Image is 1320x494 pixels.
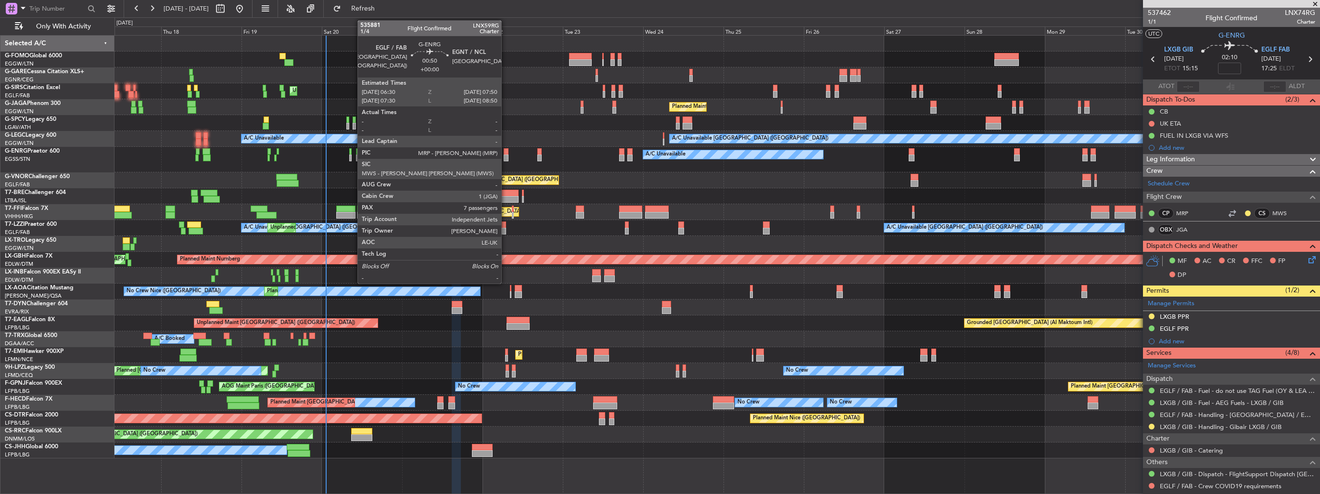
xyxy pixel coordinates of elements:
span: G-LEGC [5,132,25,138]
span: Charter [1285,18,1315,26]
a: EGLF / FAB - Crew COVID19 requirements [1160,482,1282,490]
span: Crew [1146,166,1163,177]
a: LFPB/LBG [5,324,30,331]
a: LX-GBHFalcon 7X [5,253,52,259]
a: JGA [1176,225,1198,234]
span: Permits [1146,286,1169,297]
div: Planned Maint Nurnberg [180,252,240,267]
a: G-LEGCLegacy 600 [5,132,56,138]
span: CS-RRC [5,428,25,434]
span: MF [1178,257,1187,266]
a: LTBA/ISL [5,197,26,204]
span: FP [1278,257,1285,266]
a: F-HECDFalcon 7X [5,396,52,402]
a: EGGW/LTN [5,245,34,252]
span: T7-EMI [5,349,24,354]
div: CS [1254,208,1270,219]
span: [DATE] [1261,54,1281,64]
a: Schedule Crew [1148,179,1190,189]
span: 537462 [1148,8,1171,18]
input: --:-- [1177,81,1200,92]
span: G-JAGA [5,101,27,106]
div: UK ETA [1160,119,1181,128]
span: 02:10 [1222,53,1237,63]
span: Only With Activity [25,23,102,30]
a: G-JAGAPhenom 300 [5,101,61,106]
div: Mon 29 [1045,26,1125,35]
div: Planned Maint Nice ([GEOGRAPHIC_DATA]) [753,411,860,426]
a: [PERSON_NAME]/QSA [5,292,62,299]
div: Fri 26 [804,26,884,35]
a: DGAA/ACC [5,340,34,347]
div: Sat 27 [884,26,965,35]
div: A/C Unavailable [646,147,685,162]
a: T7-FFIFalcon 7X [5,206,48,211]
div: [DATE] [116,19,133,27]
div: A/C Booked [154,332,185,346]
div: A/C Unavailable [244,131,284,146]
a: VHHH/HKG [5,213,33,220]
span: Refresh [343,5,383,12]
div: LXGB PPR [1160,312,1189,321]
span: Services [1146,348,1171,359]
div: Wed 17 [81,26,161,35]
span: T7-LZZI [5,221,25,227]
div: Planned Maint [GEOGRAPHIC_DATA] ([GEOGRAPHIC_DATA]) [46,427,198,442]
div: OBX [1158,224,1174,235]
div: Flight Confirmed [1206,13,1257,23]
a: Manage Services [1148,361,1196,371]
span: Leg Information [1146,154,1195,165]
a: EGGW/LTN [5,140,34,147]
div: No Crew [786,364,808,378]
span: LX-INB [5,269,24,275]
div: Planned Maint [GEOGRAPHIC_DATA] ([GEOGRAPHIC_DATA]) [672,100,824,114]
span: 15:15 [1182,64,1198,74]
a: EDLW/DTM [5,260,33,268]
button: Refresh [329,1,386,16]
a: LXGB / GIB - Catering [1160,446,1223,455]
a: CS-JHHGlobal 6000 [5,444,58,450]
span: (2/3) [1285,94,1299,104]
div: No Crew [737,395,760,410]
div: CB [1160,107,1168,116]
a: EDLW/DTM [5,276,33,284]
a: T7-EAGLFalcon 8X [5,317,55,323]
a: 9H-LPZLegacy 500 [5,364,55,370]
span: FFC [1251,257,1262,266]
a: LFPB/LBG [5,451,30,458]
a: G-FOMOGlobal 6000 [5,53,62,59]
div: No Crew [830,395,852,410]
span: T7-TRX [5,333,25,338]
div: Planned Maint [GEOGRAPHIC_DATA] [518,348,610,362]
button: Only With Activity [11,19,104,34]
a: LFPB/LBG [5,419,30,427]
div: Sun 21 [402,26,482,35]
span: 1/1 [1148,18,1171,26]
span: DP [1178,271,1186,280]
a: G-SIRSCitation Excel [5,85,60,91]
a: EGSS/STN [5,156,30,163]
div: Tue 23 [563,26,643,35]
span: ELDT [1279,64,1295,74]
span: T7-EAGL [5,317,28,323]
div: Planned Maint Tianjin ([GEOGRAPHIC_DATA]) [411,205,523,219]
span: LNX74RG [1285,8,1315,18]
div: Unplanned Maint [GEOGRAPHIC_DATA] ([GEOGRAPHIC_DATA]) [197,316,355,330]
span: Dispatch To-Dos [1146,94,1195,105]
a: Manage Permits [1148,299,1194,309]
a: T7-DYNChallenger 604 [5,301,68,307]
a: T7-BREChallenger 604 [5,190,66,195]
div: Thu 25 [723,26,804,35]
a: LXGB / GIB - Fuel - AEG Fuels - LXGB / GIB [1160,399,1283,407]
span: AC [1203,257,1211,266]
div: Sat 20 [322,26,402,35]
a: EGLF / FAB - Handling - [GEOGRAPHIC_DATA] / EGLF / FAB [1160,411,1315,419]
div: Mon 22 [482,26,563,35]
span: Dispatch [1146,374,1173,385]
a: T7-LZZIPraetor 600 [5,221,57,227]
a: T7-EMIHawker 900XP [5,349,63,354]
span: LXGB GIB [1164,45,1193,55]
button: UTC [1145,29,1162,38]
div: Add new [1159,143,1315,152]
div: Planned Maint [GEOGRAPHIC_DATA] ([GEOGRAPHIC_DATA]) [431,173,583,187]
